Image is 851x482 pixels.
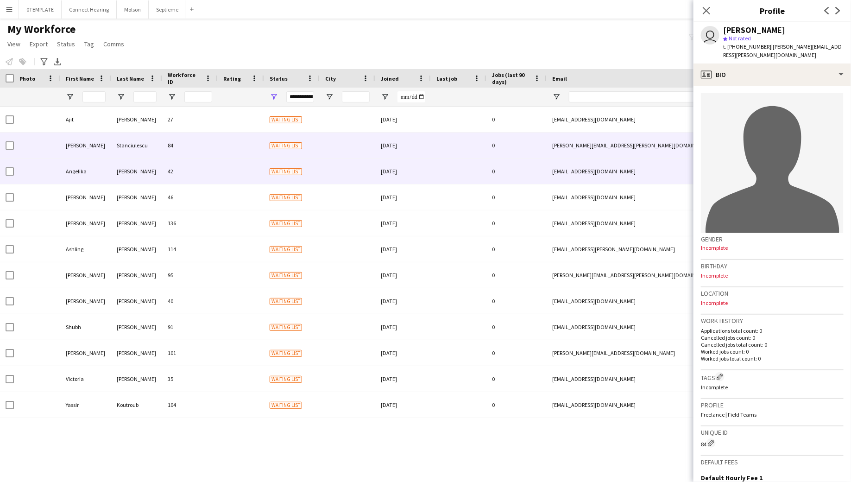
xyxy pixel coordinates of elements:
div: 0 [486,314,547,340]
a: Tag [81,38,98,50]
span: Waiting list [270,402,302,409]
span: Waiting list [270,220,302,227]
a: Export [26,38,51,50]
h3: Profile [693,5,851,17]
button: Open Filter Menu [117,93,125,101]
div: [PERSON_NAME] [111,314,162,340]
div: 114 [162,236,218,262]
span: Email [552,75,567,82]
div: [EMAIL_ADDRESS][DOMAIN_NAME] [547,184,732,210]
span: View [7,40,20,48]
button: 0TEMPLATE [19,0,62,19]
button: Molson [117,0,149,19]
div: 0 [486,210,547,236]
span: Waiting list [270,246,302,253]
p: Worked jobs count: 0 [701,348,844,355]
input: Workforce ID Filter Input [184,91,212,102]
div: [EMAIL_ADDRESS][DOMAIN_NAME] [547,392,732,418]
button: Connect Hearing [62,0,117,19]
div: [DATE] [375,159,431,184]
p: Incomplete [701,299,844,306]
div: 84 [162,133,218,158]
span: Status [270,75,288,82]
div: [DATE] [375,184,431,210]
div: [PERSON_NAME] [111,210,162,236]
button: Open Filter Menu [325,93,334,101]
div: Ashling [60,236,111,262]
p: Cancelled jobs total count: 0 [701,341,844,348]
a: Status [53,38,79,50]
div: 101 [162,340,218,366]
div: Angelika [60,159,111,184]
div: Victoria [60,366,111,392]
span: Last Name [117,75,144,82]
div: [EMAIL_ADDRESS][DOMAIN_NAME] [547,159,732,184]
div: Shubh [60,314,111,340]
h3: Profile [701,401,844,409]
div: [PERSON_NAME] [111,184,162,210]
span: Waiting list [270,272,302,279]
div: [DATE] [375,236,431,262]
div: [PERSON_NAME] [111,288,162,314]
div: [PERSON_NAME] [60,133,111,158]
span: Waiting list [270,168,302,175]
button: Open Filter Menu [270,93,278,101]
span: Workforce ID [168,71,201,85]
span: City [325,75,336,82]
div: 0 [486,133,547,158]
div: 27 [162,107,218,132]
div: [DATE] [375,262,431,288]
div: 136 [162,210,218,236]
div: [DATE] [375,133,431,158]
div: [DATE] [375,210,431,236]
span: Last job [436,75,457,82]
div: [DATE] [375,392,431,418]
p: Applications total count: 0 [701,327,844,334]
span: Photo [19,75,35,82]
p: Incomplete [701,272,844,279]
input: Email Filter Input [569,91,726,102]
div: 0 [486,236,547,262]
div: 84 [701,438,844,448]
div: Yassir [60,392,111,418]
div: [PERSON_NAME] [111,236,162,262]
button: Open Filter Menu [168,93,176,101]
div: [PERSON_NAME] [60,262,111,288]
span: Comms [103,40,124,48]
div: 0 [486,262,547,288]
span: Waiting list [270,194,302,201]
div: [EMAIL_ADDRESS][PERSON_NAME][DOMAIN_NAME] [547,236,732,262]
div: [DATE] [375,107,431,132]
div: 0 [486,288,547,314]
button: Open Filter Menu [552,93,561,101]
div: [EMAIL_ADDRESS][DOMAIN_NAME] [547,288,732,314]
button: Septieme [149,0,186,19]
h3: Unique ID [701,428,844,437]
app-action-btn: Export XLSX [52,56,63,67]
div: 42 [162,159,218,184]
div: 0 [486,340,547,366]
p: Cancelled jobs count: 0 [701,334,844,341]
div: [PERSON_NAME] [60,288,111,314]
span: My Workforce [7,22,76,36]
div: [DATE] [375,288,431,314]
span: Rating [223,75,241,82]
app-action-btn: Advanced filters [38,56,50,67]
div: [PERSON_NAME] [111,159,162,184]
p: Freelance | Field Teams [701,411,844,418]
div: [PERSON_NAME][EMAIL_ADDRESS][PERSON_NAME][DOMAIN_NAME] [547,133,732,158]
button: Open Filter Menu [381,93,389,101]
div: [PERSON_NAME] [723,26,785,34]
span: Tag [84,40,94,48]
span: Status [57,40,75,48]
div: 95 [162,262,218,288]
span: Joined [381,75,399,82]
div: 104 [162,392,218,418]
h3: Location [701,289,844,298]
span: | [PERSON_NAME][EMAIL_ADDRESS][PERSON_NAME][DOMAIN_NAME] [723,43,842,58]
span: Waiting list [270,142,302,149]
p: Incomplete [701,384,844,391]
span: Not rated [729,35,751,42]
span: Export [30,40,48,48]
div: 35 [162,366,218,392]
